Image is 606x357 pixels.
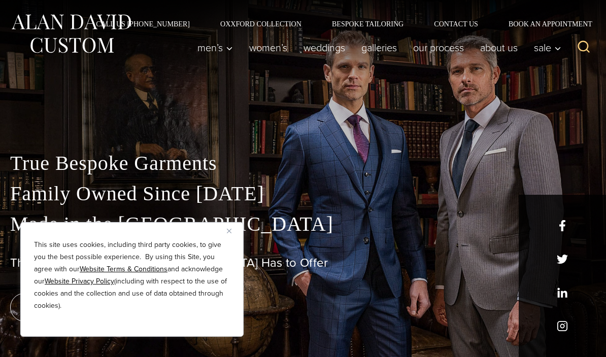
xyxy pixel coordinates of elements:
span: Men’s [197,43,233,53]
button: Close [227,225,239,237]
a: Galleries [353,38,405,58]
p: This site uses cookies, including third party cookies, to give you the best possible experience. ... [34,239,230,312]
a: Website Privacy Policy [45,276,114,287]
h1: The Best Custom Suits [GEOGRAPHIC_DATA] Has to Offer [10,256,596,270]
a: Women’s [241,38,295,58]
a: weddings [295,38,353,58]
span: Sale [534,43,561,53]
nav: Primary Navigation [189,38,566,58]
a: Book an Appointment [493,20,596,27]
a: Website Terms & Conditions [80,264,167,274]
img: Close [227,229,231,233]
img: Alan David Custom [10,11,132,56]
a: Call Us [PHONE_NUMBER] [81,20,205,27]
a: Bespoke Tailoring [317,20,419,27]
a: Contact Us [419,20,493,27]
a: book an appointment [10,293,152,322]
p: True Bespoke Garments Family Owned Since [DATE] Made in the [GEOGRAPHIC_DATA] [10,148,596,239]
a: About Us [472,38,526,58]
nav: Secondary Navigation [81,20,596,27]
a: Oxxford Collection [205,20,317,27]
a: Our Process [405,38,472,58]
button: View Search Form [571,35,596,60]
